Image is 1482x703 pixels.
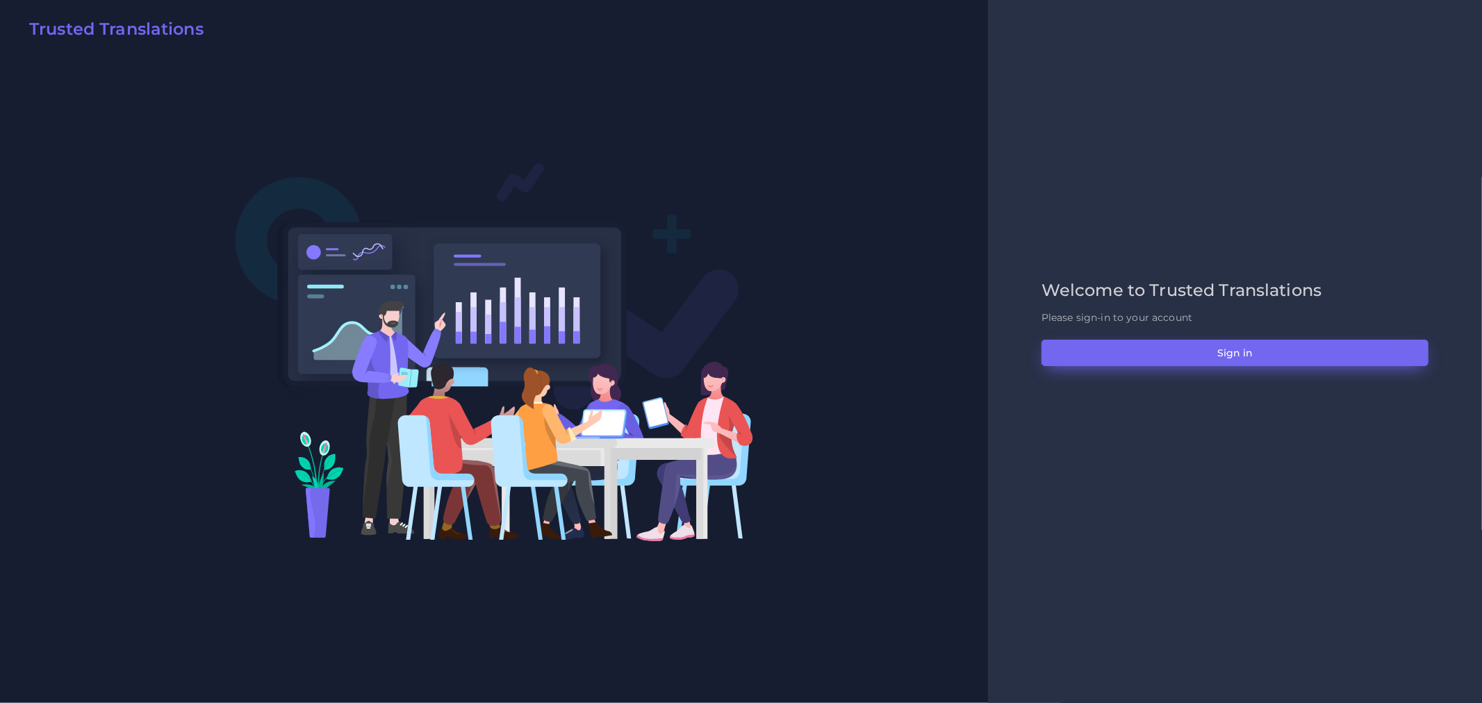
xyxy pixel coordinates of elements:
[29,19,204,40] h2: Trusted Translations
[1041,311,1429,325] p: Please sign-in to your account
[1041,281,1429,301] h2: Welcome to Trusted Translations
[19,19,204,44] a: Trusted Translations
[1041,340,1429,366] button: Sign in
[235,162,754,542] img: Login V2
